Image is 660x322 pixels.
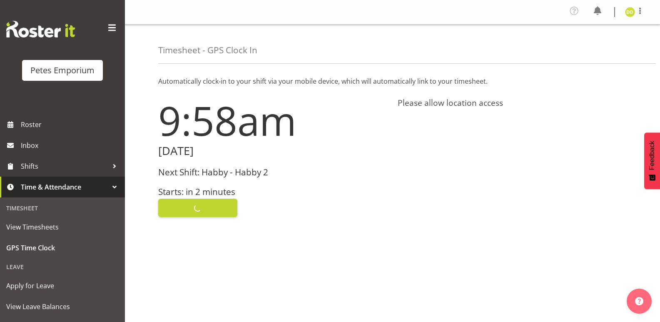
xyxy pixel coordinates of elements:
[2,296,123,317] a: View Leave Balances
[2,200,123,217] div: Timesheet
[158,76,627,86] p: Automatically clock-in to your shift via your mobile device, which will automatically link to you...
[6,242,119,254] span: GPS Time Clock
[158,145,388,157] h2: [DATE]
[21,181,108,193] span: Time & Attendance
[644,132,660,189] button: Feedback - Show survey
[158,187,388,197] h3: Starts: in 2 minutes
[158,45,257,55] h4: Timesheet - GPS Clock In
[398,98,627,108] h4: Please allow location access
[2,237,123,258] a: GPS Time Clock
[2,275,123,296] a: Apply for Leave
[30,64,95,77] div: Petes Emporium
[6,280,119,292] span: Apply for Leave
[6,300,119,313] span: View Leave Balances
[635,297,643,305] img: help-xxl-2.png
[2,217,123,237] a: View Timesheets
[21,139,121,152] span: Inbox
[2,258,123,275] div: Leave
[21,118,121,131] span: Roster
[6,221,119,233] span: View Timesheets
[625,7,635,17] img: danielle-donselaar8920.jpg
[648,141,656,170] span: Feedback
[158,167,388,177] h3: Next Shift: Habby - Habby 2
[6,21,75,37] img: Rosterit website logo
[21,160,108,172] span: Shifts
[158,98,388,143] h1: 9:58am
